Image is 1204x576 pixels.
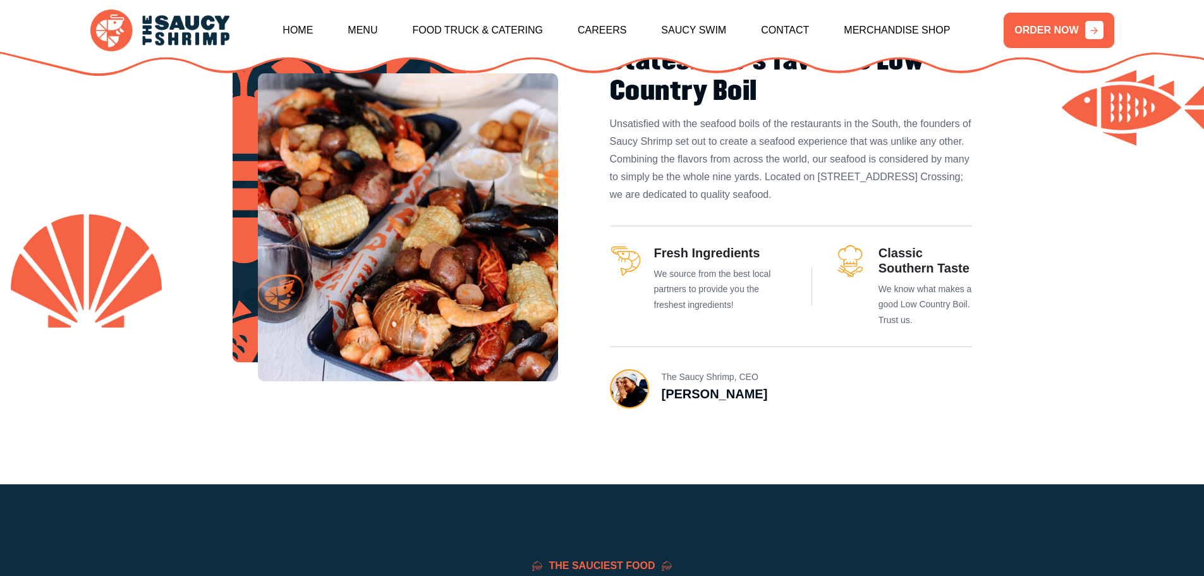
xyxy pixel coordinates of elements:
span: The Saucy Shrimp, CEO [662,371,758,384]
img: Image [233,54,466,362]
img: Author Image [611,371,648,407]
p: We know what makes a good Low Country Boil. Trust us. [879,281,972,328]
img: logo [90,9,229,52]
h3: [PERSON_NAME] [662,386,768,401]
a: Saucy Swim [661,3,726,58]
h2: Statesboro's favorite Low Country Boil [610,46,972,107]
a: Merchandise Shop [844,3,950,58]
a: Contact [761,3,809,58]
h3: Fresh Ingredients [654,245,790,260]
h3: Classic Southern Taste [879,245,972,276]
a: Home [283,3,313,58]
a: Menu [348,3,377,58]
img: Image [258,73,558,381]
span: The Sauciest Food [549,561,655,571]
a: Food Truck & Catering [412,3,543,58]
p: We source from the best local partners to provide you the freshest ingredients! [654,266,790,313]
a: ORDER NOW [1004,13,1114,48]
a: Careers [578,3,626,58]
p: Unsatisfied with the seafood boils of the restaurants in the South, the founders of Saucy Shrimp ... [610,115,972,204]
